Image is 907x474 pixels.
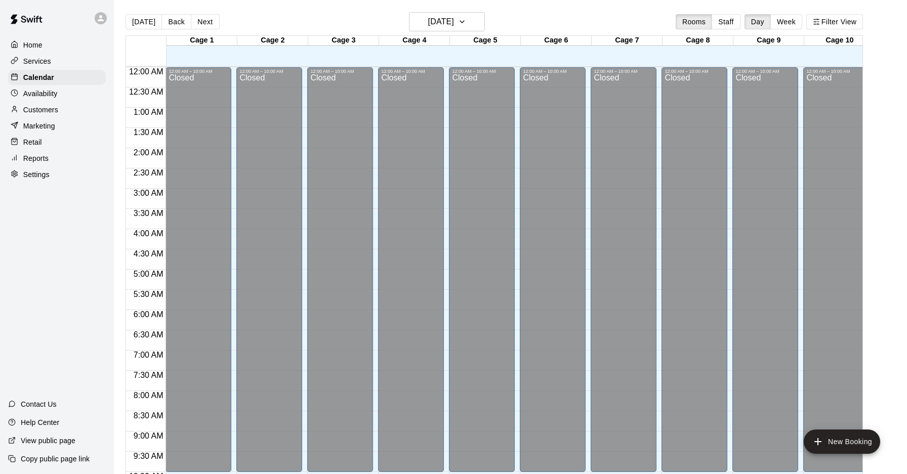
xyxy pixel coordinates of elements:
div: 12:00 AM – 10:00 AM: Closed [520,67,586,472]
div: 12:00 AM – 10:00 AM: Closed [166,67,231,472]
button: Filter View [806,14,863,29]
a: Availability [8,86,106,101]
p: Services [23,56,51,66]
div: 12:00 AM – 10:00 AM [381,69,441,74]
div: 12:00 AM – 10:00 AM [523,69,583,74]
span: 6:00 AM [131,310,166,319]
span: 12:30 AM [127,88,166,96]
span: 7:00 AM [131,351,166,359]
div: Cage 3 [308,36,379,46]
div: 12:00 AM – 10:00 AM [806,69,866,74]
div: 12:00 AM – 10:00 AM: Closed [732,67,798,472]
div: Cage 7 [592,36,663,46]
span: 5:30 AM [131,290,166,298]
a: Marketing [8,118,106,134]
span: 6:30 AM [131,330,166,339]
span: 12:00 AM [127,67,166,76]
div: Cage 8 [663,36,733,46]
p: Marketing [23,121,55,131]
a: Settings [8,167,106,182]
h6: [DATE] [428,15,454,29]
span: 9:30 AM [131,452,166,460]
p: Retail [23,137,42,147]
div: 12:00 AM – 10:00 AM: Closed [803,67,869,472]
div: Cage 9 [733,36,804,46]
div: 12:00 AM – 10:00 AM: Closed [307,67,373,472]
div: Cage 2 [237,36,308,46]
span: 3:00 AM [131,189,166,197]
button: Next [191,14,219,29]
p: Home [23,40,43,50]
p: Customers [23,105,58,115]
a: Retail [8,135,106,150]
span: 2:00 AM [131,148,166,157]
p: Copy public page link [21,454,90,464]
a: Services [8,54,106,69]
span: 1:30 AM [131,128,166,137]
a: Reports [8,151,106,166]
div: Cage 4 [379,36,450,46]
button: [DATE] [126,14,162,29]
div: Cage 1 [167,36,237,46]
div: Cage 10 [804,36,875,46]
div: 12:00 AM – 10:00 AM [452,69,512,74]
div: 12:00 AM – 10:00 AM [310,69,370,74]
button: Rooms [676,14,712,29]
span: 8:30 AM [131,411,166,420]
div: 12:00 AM – 10:00 AM: Closed [662,67,727,472]
span: 8:00 AM [131,391,166,400]
button: Day [745,14,771,29]
p: View public page [21,436,75,446]
p: Help Center [21,417,59,427]
a: Customers [8,102,106,117]
div: 12:00 AM – 10:00 AM [594,69,653,74]
button: [DATE] [409,12,485,31]
button: Back [161,14,191,29]
div: Cage 5 [450,36,521,46]
span: 4:00 AM [131,229,166,238]
span: 2:30 AM [131,168,166,177]
p: Calendar [23,72,54,82]
a: Home [8,37,106,53]
span: 3:30 AM [131,209,166,218]
span: 1:00 AM [131,108,166,116]
p: Availability [23,89,58,99]
div: 12:00 AM – 10:00 AM [665,69,724,74]
button: Week [770,14,802,29]
span: 4:30 AM [131,249,166,258]
div: 12:00 AM – 10:00 AM [735,69,795,74]
div: 12:00 AM – 10:00 AM: Closed [449,67,515,472]
p: Contact Us [21,399,57,409]
button: add [804,429,880,454]
p: Settings [23,169,50,180]
p: Reports [23,153,49,163]
div: Cage 6 [521,36,592,46]
div: 12:00 AM – 10:00 AM [169,69,228,74]
a: Calendar [8,70,106,85]
div: 12:00 AM – 10:00 AM: Closed [591,67,656,472]
button: Staff [712,14,740,29]
div: 12:00 AM – 10:00 AM: Closed [236,67,302,472]
div: 12:00 AM – 10:00 AM [239,69,299,74]
span: 7:30 AM [131,371,166,379]
span: 5:00 AM [131,270,166,278]
div: 12:00 AM – 10:00 AM: Closed [378,67,444,472]
span: 9:00 AM [131,432,166,440]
